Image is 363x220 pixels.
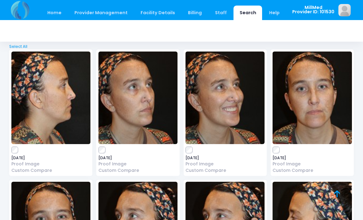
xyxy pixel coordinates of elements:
img: image [338,4,351,16]
a: Proof Image [11,161,90,167]
a: Custom Compare [98,167,178,174]
a: Proof Image [185,161,265,167]
a: Billing [182,6,208,20]
span: MillMed Provider ID: 101530 [292,5,334,14]
a: Staff [209,6,233,20]
span: [DATE] [185,156,265,160]
a: Provider Management [68,6,134,20]
a: Proof Image [273,161,352,167]
img: image [98,52,178,144]
a: Help [263,6,286,20]
a: Custom Compare [11,167,90,174]
a: Search [233,6,262,20]
span: [DATE] [98,156,178,160]
img: image [185,52,265,144]
a: Home [41,6,67,20]
a: Select All [7,44,356,50]
span: [DATE] [273,156,352,160]
img: image [11,52,90,144]
img: image [273,52,352,144]
a: Proof Image [98,161,178,167]
a: Custom Compare [273,167,352,174]
span: [DATE] [11,156,90,160]
a: Facility Details [135,6,181,20]
a: Custom Compare [185,167,265,174]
